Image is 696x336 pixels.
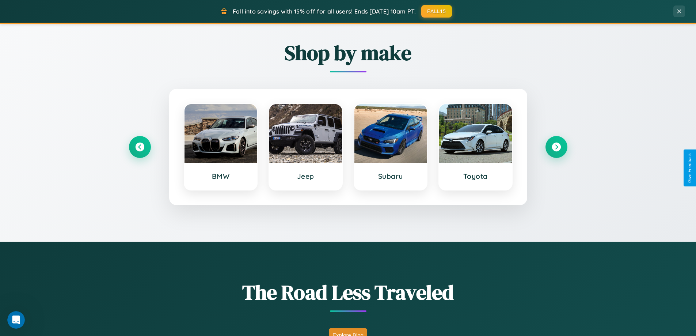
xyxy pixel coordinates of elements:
[7,311,25,329] iframe: Intercom live chat
[687,153,692,183] div: Give Feedback
[129,278,567,306] h1: The Road Less Traveled
[277,172,335,181] h3: Jeep
[421,5,452,18] button: FALL15
[233,8,416,15] span: Fall into savings with 15% off for all users! Ends [DATE] 10am PT.
[362,172,420,181] h3: Subaru
[446,172,505,181] h3: Toyota
[129,39,567,67] h2: Shop by make
[192,172,250,181] h3: BMW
